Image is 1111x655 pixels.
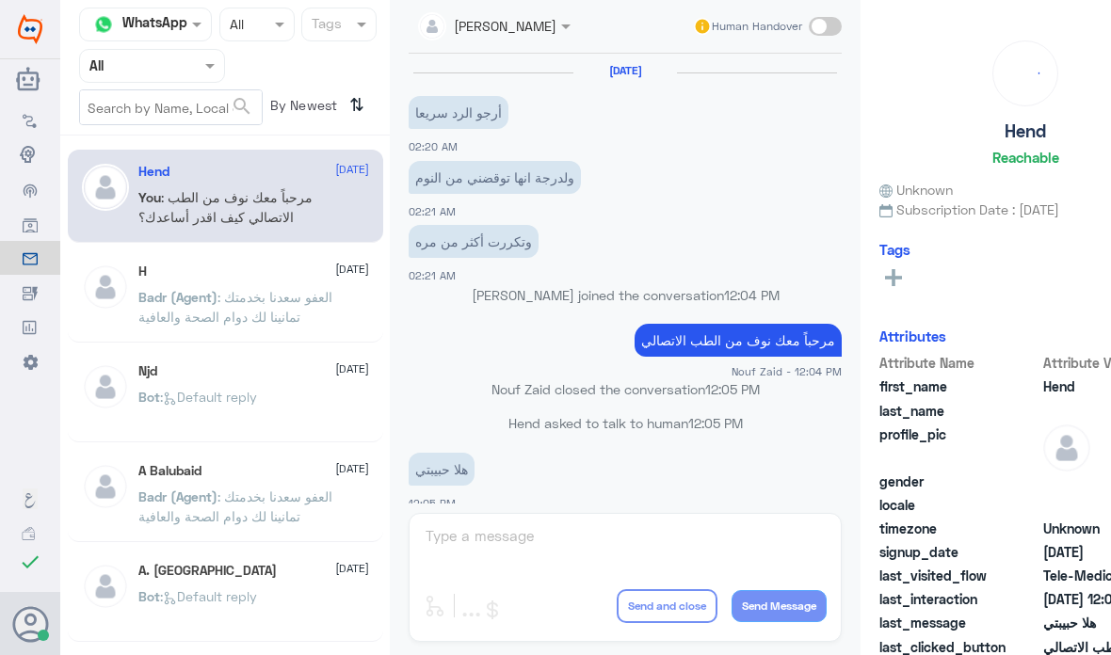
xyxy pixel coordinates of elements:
[998,46,1053,101] div: loading...
[335,261,369,278] span: [DATE]
[138,389,160,405] span: Bot
[138,264,147,280] h5: H
[335,560,369,577] span: [DATE]
[335,360,369,377] span: [DATE]
[89,10,118,39] img: whatsapp.png
[1005,120,1046,142] h5: Hend
[138,289,217,305] span: Badr (Agent)
[19,551,41,573] i: check
[409,285,842,305] p: [PERSON_NAME] joined the conversation
[138,488,217,504] span: Badr (Agent)
[879,589,1039,609] span: last_interaction
[1043,424,1090,471] img: defaultAdmin.png
[12,606,48,642] button: Avatar
[349,89,364,120] i: ⇅
[409,413,842,433] p: Hend asked to talk to human
[231,95,253,118] span: search
[409,497,456,509] span: 12:05 PM
[409,379,842,399] p: Nouf Zaid closed the conversation
[732,590,827,622] button: Send Message
[879,471,1039,491] span: gender
[879,401,1039,421] span: last_name
[160,588,257,604] span: : Default reply
[409,205,456,217] span: 02:21 AM
[82,363,129,410] img: defaultAdmin.png
[879,613,1039,632] span: last_message
[160,389,257,405] span: : Default reply
[409,453,475,486] p: 1/9/2025, 12:05 PM
[138,588,160,604] span: Bot
[688,415,743,431] span: 12:05 PM
[879,180,953,200] span: Unknown
[138,363,157,379] h5: Njd
[879,566,1039,585] span: last_visited_flow
[138,463,201,479] h5: A Balubaid
[335,460,369,477] span: [DATE]
[732,363,842,379] span: Nouf Zaid - 12:04 PM
[573,64,677,77] h6: [DATE]
[138,189,313,225] span: : مرحباً معك نوف من الطب الاتصالي كيف اقدر أساعدك؟
[635,324,842,357] p: 1/9/2025, 12:04 PM
[712,18,802,35] span: Human Handover
[138,189,161,205] span: You
[879,327,946,344] h6: Attributes
[879,376,1039,396] span: first_name
[138,289,332,325] span: : العفو سعدنا بخدمتك تمانينا لك دوام الصحة والعافية
[138,488,332,524] span: : العفو سعدنا بخدمتك تمانينا لك دوام الصحة والعافية
[335,161,369,178] span: [DATE]
[82,563,129,610] img: defaultAdmin.png
[724,287,780,303] span: 12:04 PM
[309,13,342,38] div: Tags
[82,463,129,510] img: defaultAdmin.png
[263,89,342,127] span: By Newest
[231,91,253,122] button: search
[409,161,581,194] p: 1/9/2025, 2:21 AM
[879,519,1039,538] span: timezone
[409,225,539,258] p: 1/9/2025, 2:21 AM
[879,424,1039,468] span: profile_pic
[879,241,910,258] h6: Tags
[82,164,129,211] img: defaultAdmin.png
[82,264,129,311] img: defaultAdmin.png
[409,269,456,281] span: 02:21 AM
[409,96,508,129] p: 1/9/2025, 2:20 AM
[138,563,277,579] h5: A. Turki
[992,149,1059,166] h6: Reachable
[138,164,169,180] h5: Hend
[879,495,1039,515] span: locale
[18,14,42,44] img: Widebot Logo
[879,353,1039,373] span: Attribute Name
[617,589,717,623] button: Send and close
[80,90,262,124] input: Search by Name, Local etc…
[409,140,458,152] span: 02:20 AM
[705,381,760,397] span: 12:05 PM
[879,542,1039,562] span: signup_date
